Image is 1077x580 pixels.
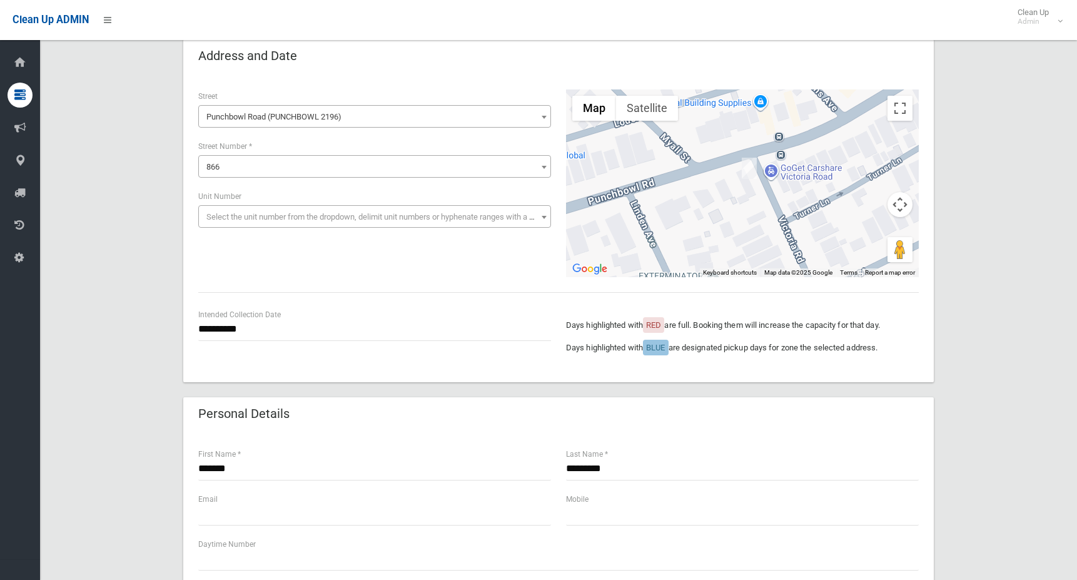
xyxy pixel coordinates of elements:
[646,343,665,352] span: BLUE
[764,269,832,276] span: Map data ©2025 Google
[569,261,610,277] a: Open this area in Google Maps (opens a new window)
[183,44,312,68] header: Address and Date
[183,402,305,426] header: Personal Details
[198,155,551,178] span: 866
[1011,8,1061,26] span: Clean Up
[201,158,548,176] span: 866
[865,269,915,276] a: Report a map error
[887,192,913,217] button: Map camera controls
[206,212,556,221] span: Select the unit number from the dropdown, delimit unit numbers or hyphenate ranges with a comma
[569,261,610,277] img: Google
[616,96,678,121] button: Show satellite imagery
[201,108,548,126] span: Punchbowl Road (PUNCHBOWL 2196)
[1018,17,1049,26] small: Admin
[887,237,913,262] button: Drag Pegman onto the map to open Street View
[646,320,661,330] span: RED
[887,96,913,121] button: Toggle fullscreen view
[742,158,757,179] div: 866 Punchbowl Road, PUNCHBOWL NSW 2196
[566,340,919,355] p: Days highlighted with are designated pickup days for zone the selected address.
[703,268,757,277] button: Keyboard shortcuts
[206,162,220,171] span: 866
[840,269,857,276] a: Terms (opens in new tab)
[566,318,919,333] p: Days highlighted with are full. Booking them will increase the capacity for that day.
[198,105,551,128] span: Punchbowl Road (PUNCHBOWL 2196)
[572,96,616,121] button: Show street map
[13,14,89,26] span: Clean Up ADMIN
